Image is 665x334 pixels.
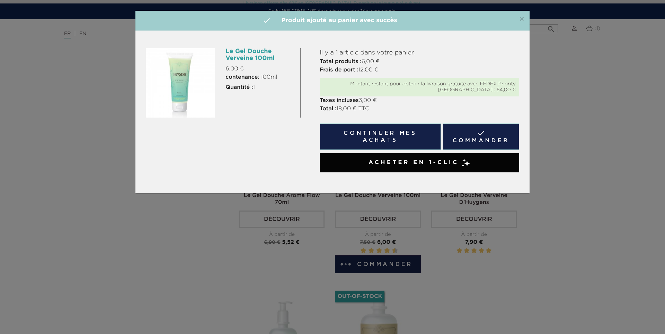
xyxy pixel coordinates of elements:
span: : 100ml [225,73,277,82]
p: 3,00 € [320,96,519,105]
div: Montant restant pour obtenir la livraison gratuite avec FEDEX Priority [GEOGRAPHIC_DATA] : 54,00 € [323,81,516,93]
strong: Taxes incluses [320,98,359,103]
strong: Frais de port : [320,67,358,73]
p: 6,00 € [225,65,295,73]
p: 12,00 € [320,66,519,74]
i:  [263,16,271,25]
button: Continuer mes achats [320,123,441,150]
p: Il y a 1 article dans votre panier. [320,48,519,58]
strong: Total : [320,106,337,112]
p: 18,00 € TTC [320,105,519,113]
h4: Produit ajouté au panier avec succès [141,16,524,25]
h6: Le Gel Douche Verveine 100ml [225,48,295,62]
img: Le Gel Douche Verveine 100ml [146,48,215,118]
p: 1 [225,83,295,92]
strong: contenance [225,75,258,80]
button: Close [519,15,524,24]
span: × [519,15,524,24]
a: Commander [443,123,519,150]
p: 6,00 € [320,58,519,66]
strong: Quantité : [225,85,253,90]
strong: Total produits : [320,59,362,65]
